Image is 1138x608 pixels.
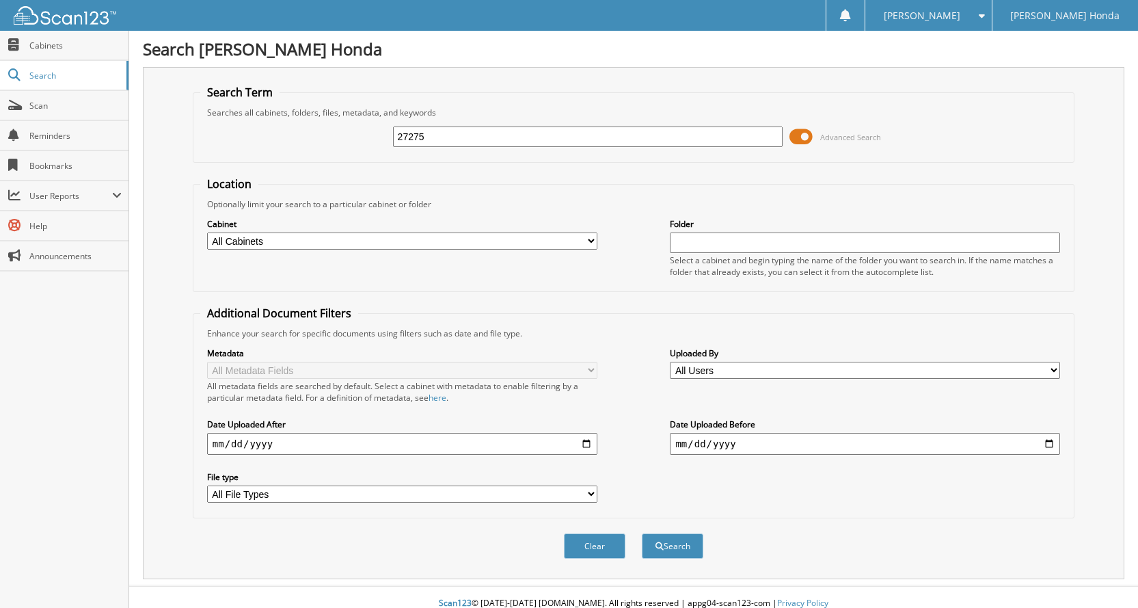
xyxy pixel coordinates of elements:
[1010,12,1120,20] span: [PERSON_NAME] Honda
[207,433,597,455] input: start
[207,380,597,404] div: All metadata fields are searched by default. Select a cabinet with metadata to enable filtering b...
[29,160,122,172] span: Bookmarks
[207,218,597,230] label: Cabinet
[29,100,122,111] span: Scan
[200,198,1067,210] div: Optionally limit your search to a particular cabinet or folder
[1070,542,1138,608] iframe: Chat Widget
[670,218,1060,230] label: Folder
[29,190,112,202] span: User Reports
[820,132,881,142] span: Advanced Search
[642,533,703,559] button: Search
[207,471,597,483] label: File type
[564,533,625,559] button: Clear
[670,433,1060,455] input: end
[200,85,280,100] legend: Search Term
[29,130,122,142] span: Reminders
[200,107,1067,118] div: Searches all cabinets, folders, files, metadata, and keywords
[29,70,120,81] span: Search
[207,419,597,430] label: Date Uploaded After
[29,220,122,232] span: Help
[670,254,1060,278] div: Select a cabinet and begin typing the name of the folder you want to search in. If the name match...
[200,328,1067,339] div: Enhance your search for specific documents using filters such as date and file type.
[670,347,1060,359] label: Uploaded By
[29,40,122,51] span: Cabinets
[200,306,358,321] legend: Additional Document Filters
[884,12,960,20] span: [PERSON_NAME]
[14,6,116,25] img: scan123-logo-white.svg
[143,38,1124,60] h1: Search [PERSON_NAME] Honda
[207,347,597,359] label: Metadata
[429,392,446,404] a: here
[200,176,258,191] legend: Location
[670,419,1060,430] label: Date Uploaded Before
[29,250,122,262] span: Announcements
